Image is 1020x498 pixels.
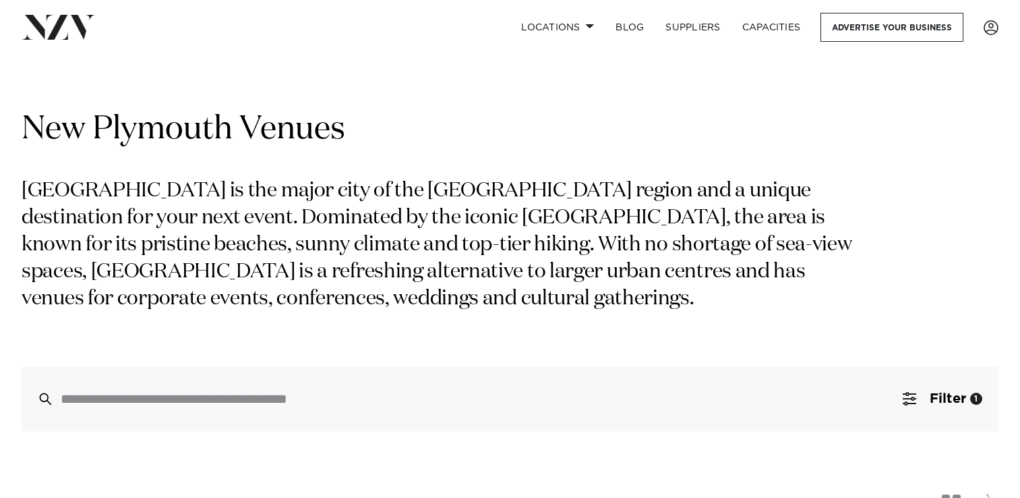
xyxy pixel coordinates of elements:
[820,13,963,42] a: Advertise your business
[605,13,655,42] a: BLOG
[930,392,966,406] span: Filter
[510,13,605,42] a: Locations
[655,13,731,42] a: SUPPLIERS
[22,178,855,312] p: [GEOGRAPHIC_DATA] is the major city of the [GEOGRAPHIC_DATA] region and a unique destination for ...
[970,393,982,405] div: 1
[22,109,998,151] h1: New Plymouth Venues
[887,366,998,431] button: Filter1
[22,15,95,39] img: nzv-logo.png
[731,13,812,42] a: Capacities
